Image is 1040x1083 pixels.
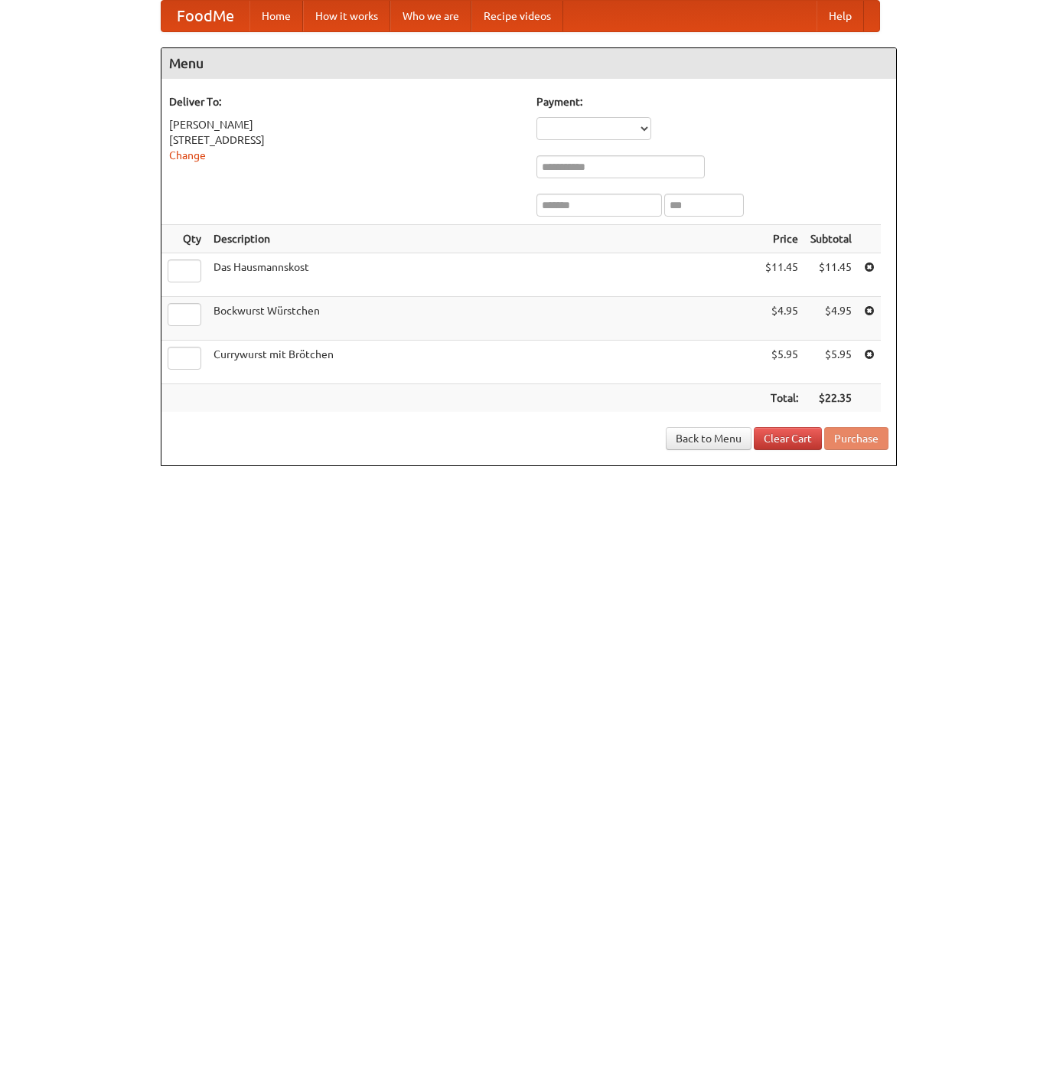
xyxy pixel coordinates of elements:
[161,48,896,79] h4: Menu
[804,341,858,384] td: $5.95
[804,225,858,253] th: Subtotal
[824,427,888,450] button: Purchase
[804,297,858,341] td: $4.95
[169,94,521,109] h5: Deliver To:
[207,253,759,297] td: Das Hausmannskost
[759,341,804,384] td: $5.95
[666,427,751,450] a: Back to Menu
[804,253,858,297] td: $11.45
[759,297,804,341] td: $4.95
[817,1,864,31] a: Help
[759,384,804,413] th: Total:
[759,253,804,297] td: $11.45
[169,149,206,161] a: Change
[207,341,759,384] td: Currywurst mit Brötchen
[207,297,759,341] td: Bockwurst Würstchen
[471,1,563,31] a: Recipe videos
[161,1,249,31] a: FoodMe
[169,132,521,148] div: [STREET_ADDRESS]
[207,225,759,253] th: Description
[759,225,804,253] th: Price
[249,1,303,31] a: Home
[536,94,888,109] h5: Payment:
[754,427,822,450] a: Clear Cart
[169,117,521,132] div: [PERSON_NAME]
[303,1,390,31] a: How it works
[161,225,207,253] th: Qty
[390,1,471,31] a: Who we are
[804,384,858,413] th: $22.35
